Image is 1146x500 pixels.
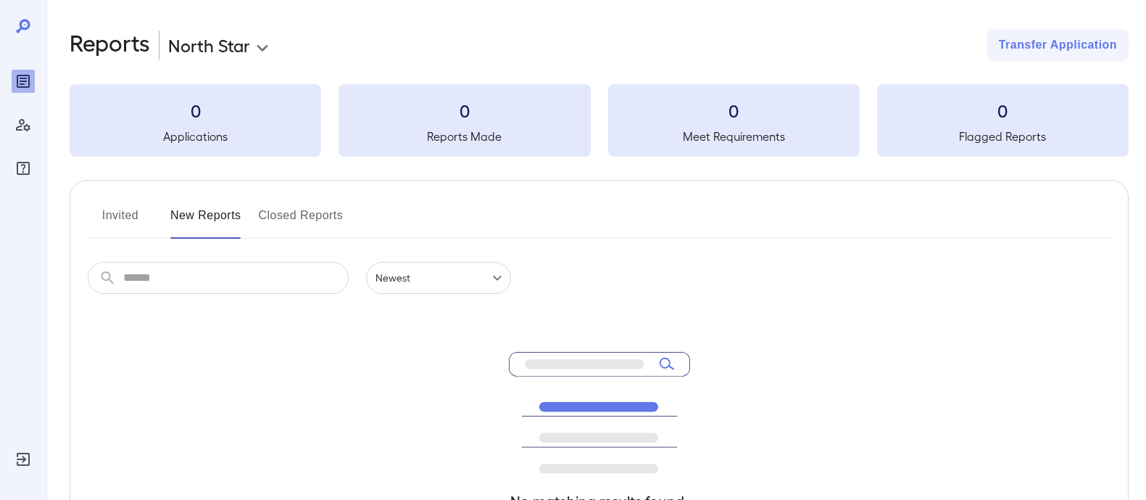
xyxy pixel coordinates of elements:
p: North Star [168,33,250,57]
h3: 0 [339,99,590,122]
h5: Reports Made [339,128,590,145]
button: Invited [88,204,153,239]
button: New Reports [170,204,241,239]
h5: Meet Requirements [608,128,860,145]
h5: Applications [70,128,321,145]
h3: 0 [608,99,860,122]
h3: 0 [877,99,1129,122]
div: FAQ [12,157,35,180]
h2: Reports [70,29,150,61]
button: Transfer Application [987,29,1129,61]
div: Reports [12,70,35,93]
button: Closed Reports [259,204,344,239]
h5: Flagged Reports [877,128,1129,145]
div: Newest [366,262,511,294]
summary: 0Applications0Reports Made0Meet Requirements0Flagged Reports [70,84,1129,157]
div: Log Out [12,448,35,471]
div: Manage Users [12,113,35,136]
h3: 0 [70,99,321,122]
